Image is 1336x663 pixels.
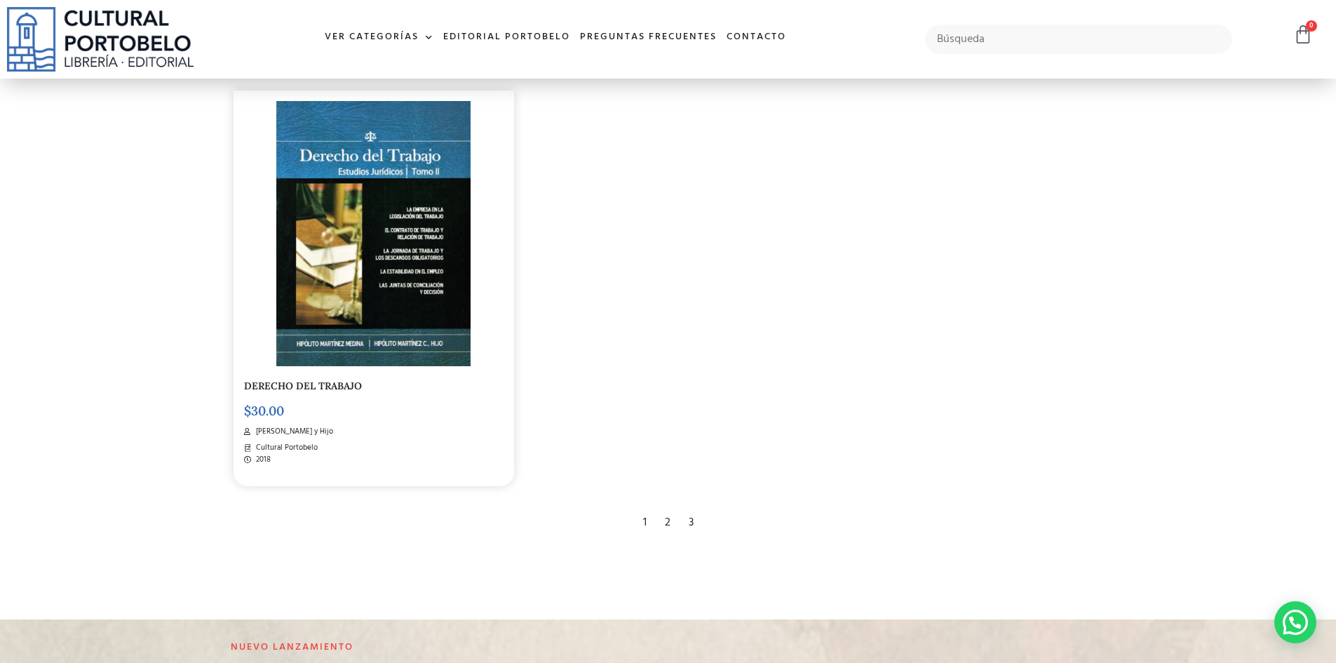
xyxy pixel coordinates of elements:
[658,507,677,538] div: 2
[252,426,333,438] span: [PERSON_NAME] y Hijo
[438,22,575,53] a: Editorial Portobelo
[244,403,284,419] bdi: 30.00
[575,22,722,53] a: Preguntas frecuentes
[1293,25,1313,45] a: 0
[925,25,1233,54] input: Búsqueda
[320,22,438,53] a: Ver Categorías
[244,380,362,392] a: DERECHO DEL TRABAJO
[1274,601,1316,643] div: Contactar por WhatsApp
[252,442,318,454] span: Cultural Portobelo
[231,642,814,654] h2: Nuevo lanzamiento
[682,507,701,538] div: 3
[636,507,654,538] div: 1
[722,22,791,53] a: Contacto
[1306,20,1317,32] span: 0
[244,403,251,419] span: $
[252,454,271,466] span: 2018
[276,101,471,366] img: img20221017_09441178-scaled-1.jpg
